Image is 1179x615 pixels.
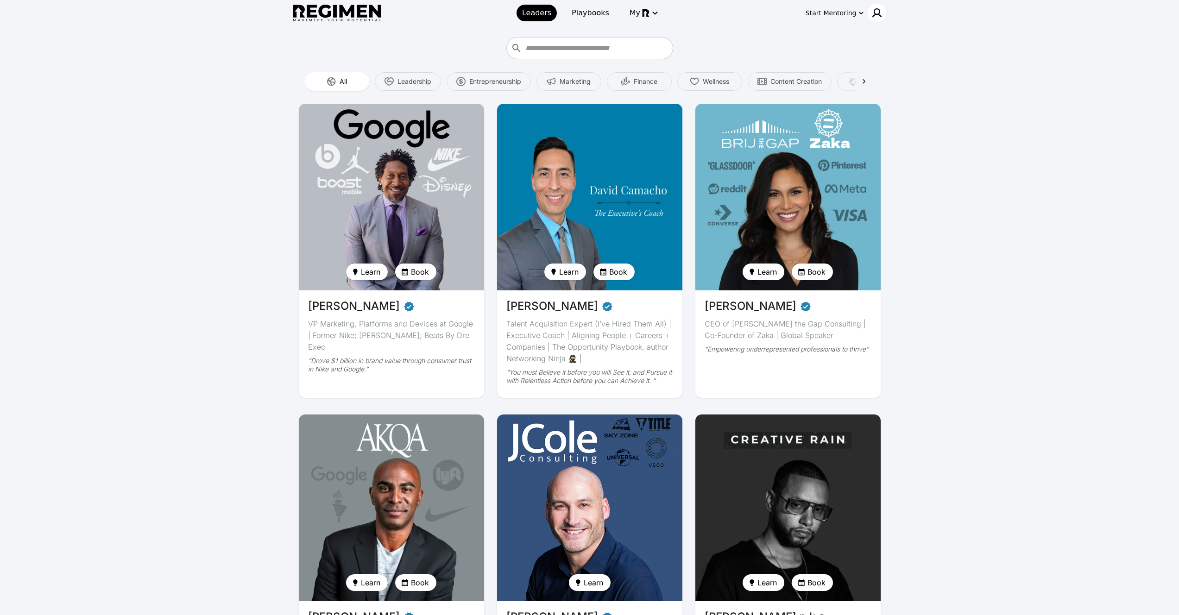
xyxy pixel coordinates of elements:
span: Learn [361,266,380,277]
div: CEO of [PERSON_NAME] the Gap Consulting | Co-Founder of Zaka | Global Speaker [705,318,871,341]
span: Leaders [522,7,551,19]
button: Book [792,574,833,591]
span: Learn [559,266,579,277]
span: Marketing [560,77,591,86]
span: Learn [757,266,777,277]
button: Marketing [536,72,601,91]
button: Finance [607,72,672,91]
img: Leadership [385,77,394,86]
img: user icon [871,7,883,19]
img: All [327,77,336,86]
img: Wellness [690,77,699,86]
img: avatar of Jabari Hearn [299,414,484,601]
div: Who do you want to learn from? [506,37,673,59]
button: Learn [743,574,784,591]
img: avatar of Josh Cole [497,414,682,601]
button: All [304,72,369,91]
div: Talent Acquisition Expert (I’ve Hired Them All) | Executive Coach | Aligning People + Careers + C... [506,318,673,364]
span: Verified partner - Devika Brij [800,298,811,314]
button: Learn [544,264,586,280]
img: Finance [621,77,630,86]
button: Start Mentoring [804,6,866,20]
a: Leaders [517,5,557,21]
button: Creativity [837,72,902,91]
img: avatar of Julien Christian Lutz p.k.a Director X [695,414,881,601]
img: avatar of David Camacho [497,104,682,290]
img: Marketing [547,77,556,86]
div: “Empowering underrepresented professionals to thrive” [705,345,871,353]
span: Learn [584,577,603,588]
button: Learn [346,574,388,591]
button: Learn [743,264,784,280]
div: “Drove $1 billion in brand value through consumer trust in Nike and Google.” [308,357,475,373]
img: Content Creation [757,77,767,86]
img: avatar of Devika Brij [695,104,881,290]
span: Learn [757,577,777,588]
span: [PERSON_NAME] [308,298,400,314]
span: Wellness [703,77,729,86]
img: Entrepreneurship [456,77,466,86]
button: Learn [346,264,388,280]
button: Book [593,264,635,280]
span: Book [411,266,429,277]
span: Playbooks [572,7,609,19]
button: Book [395,264,436,280]
span: Book [411,577,429,588]
span: Book [807,577,826,588]
button: Learn [569,574,611,591]
button: My [624,5,662,21]
span: Content Creation [770,77,822,86]
span: Book [807,266,826,277]
img: Regimen logo [293,5,381,22]
img: avatar of Daryl Butler [299,104,484,290]
span: Verified partner - Daryl Butler [404,298,415,314]
span: Learn [361,577,380,588]
span: [PERSON_NAME] [506,298,598,314]
span: Finance [634,77,657,86]
button: Book [395,574,436,591]
div: Start Mentoring [806,8,857,18]
span: Leadership [397,77,431,86]
a: Playbooks [566,5,615,21]
span: My [630,7,640,19]
div: “You must Believe it before you will See it, and Pursue it with Relentless Action before you can ... [506,368,673,385]
span: Book [609,266,627,277]
button: Content Creation [748,72,832,91]
button: Leadership [375,72,441,91]
span: Entrepreneurship [469,77,521,86]
div: VP Marketing, Platforms and Devices at Google | Former Nike; [PERSON_NAME]; Beats By Dre Exec [308,318,475,353]
span: Verified partner - David Camacho [602,298,613,314]
span: [PERSON_NAME] [705,298,796,314]
button: Book [792,264,833,280]
button: Wellness [677,72,742,91]
button: Entrepreneurship [447,72,531,91]
span: All [340,77,347,86]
